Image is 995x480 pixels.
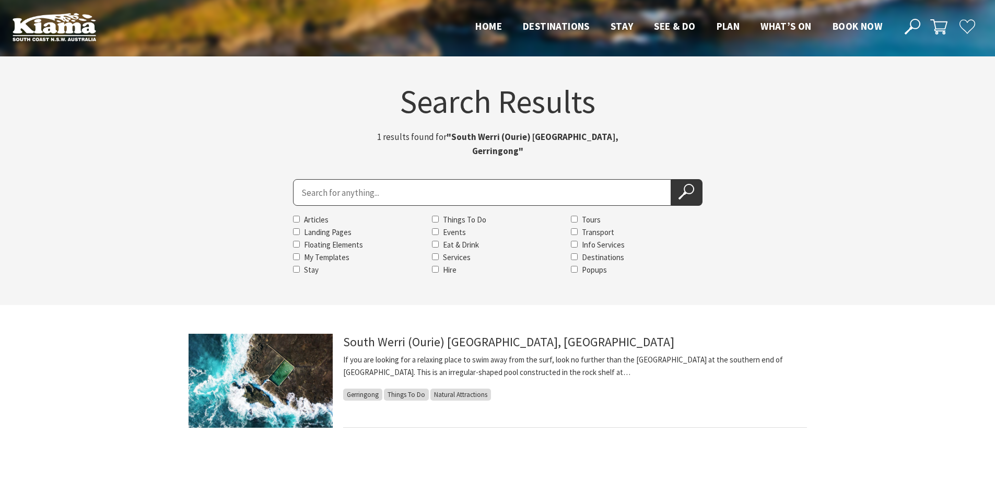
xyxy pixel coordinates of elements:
[465,18,893,36] nav: Main Menu
[343,334,674,350] a: South Werri (Ourie) [GEOGRAPHIC_DATA], [GEOGRAPHIC_DATA]
[384,389,429,401] span: Things To Do
[760,20,812,32] span: What’s On
[443,252,471,262] label: Services
[189,334,333,428] img: South Werri Rock Pool
[582,215,601,225] label: Tours
[304,252,349,262] label: My Templates
[304,227,352,237] label: Landing Pages
[443,215,486,225] label: Things To Do
[430,389,491,401] span: Natural Attractions
[443,227,466,237] label: Events
[475,20,502,32] span: Home
[582,240,625,250] label: Info Services
[367,130,628,158] p: 1 results found for
[443,240,479,250] label: Eat & Drink
[304,265,319,275] label: Stay
[582,252,624,262] label: Destinations
[13,13,96,41] img: Kiama Logo
[582,227,614,237] label: Transport
[523,20,590,32] span: Destinations
[304,240,363,250] label: Floating Elements
[343,389,382,401] span: Gerringong
[654,20,695,32] span: See & Do
[447,131,618,157] strong: "South Werri (Ourie) [GEOGRAPHIC_DATA], Gerringong"
[443,265,456,275] label: Hire
[717,20,740,32] span: Plan
[611,20,634,32] span: Stay
[304,215,329,225] label: Articles
[189,85,807,118] h1: Search Results
[343,354,807,379] p: If you are looking for a relaxing place to swim away from the surf, look no further than the [GEO...
[293,179,671,206] input: Search for:
[833,20,882,32] span: Book now
[582,265,607,275] label: Popups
